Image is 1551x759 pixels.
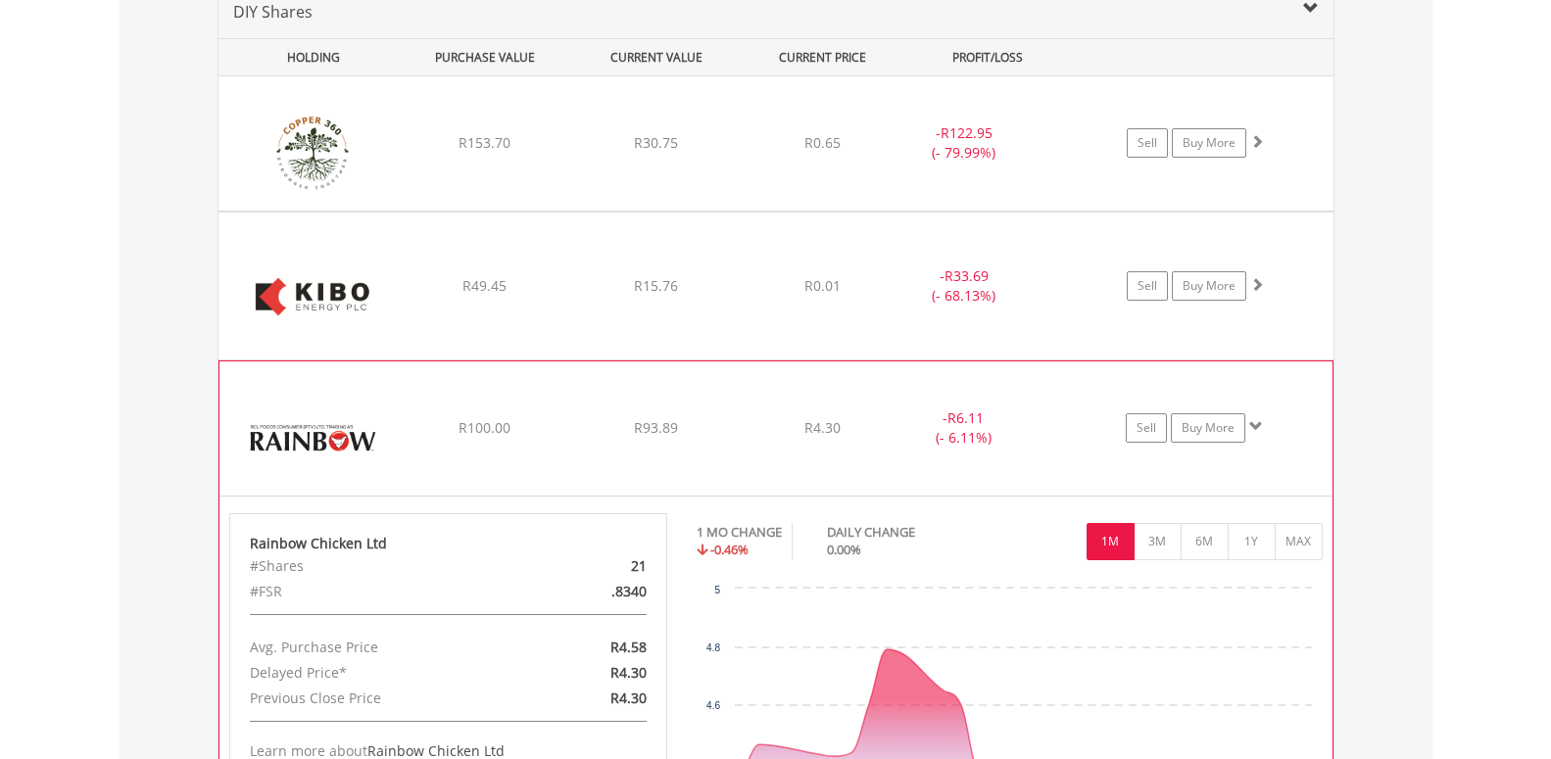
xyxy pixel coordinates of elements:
div: 1 MO CHANGE [697,523,782,542]
div: DAILY CHANGE [827,523,984,542]
div: - (- 68.13%) [891,266,1039,306]
img: EQU.ZA.RBO.png [229,386,398,490]
div: PROFIT/LOSS [904,39,1072,75]
a: Sell [1127,271,1168,301]
span: R4.30 [804,418,841,437]
button: 1M [1087,523,1135,560]
text: 5 [714,585,720,595]
span: R100.00 [459,418,510,437]
span: R6.11 [947,408,984,427]
div: CURRENT VALUE [573,39,741,75]
span: R30.75 [634,133,678,152]
span: R0.65 [804,133,841,152]
span: R4.30 [610,663,647,682]
div: PURCHASE VALUE [402,39,569,75]
a: Sell [1126,413,1167,443]
a: Sell [1127,128,1168,158]
div: CURRENT PRICE [744,39,899,75]
div: Previous Close Price [235,686,519,711]
span: R15.76 [634,276,678,295]
a: Buy More [1172,271,1246,301]
button: 3M [1134,523,1182,560]
div: #Shares [235,553,519,579]
img: EQU.ZA.KBO.png [228,237,397,355]
div: Avg. Purchase Price [235,635,519,660]
a: Buy More [1172,128,1246,158]
div: HOLDING [219,39,398,75]
div: .8340 [519,579,661,604]
span: R93.89 [634,418,678,437]
a: Buy More [1171,413,1245,443]
text: 4.6 [706,700,720,711]
span: R0.01 [804,276,841,295]
button: 6M [1181,523,1229,560]
span: R153.70 [459,133,510,152]
span: R122.95 [941,123,993,142]
button: MAX [1275,523,1323,560]
span: -0.46% [710,541,749,558]
span: R33.69 [945,266,989,285]
span: R4.58 [610,638,647,656]
span: 0.00% [827,541,861,558]
span: DIY Shares [233,1,313,23]
div: - (- 6.11%) [890,408,1037,448]
div: Rainbow Chicken Ltd [250,534,648,553]
button: 1Y [1228,523,1276,560]
div: #FSR [235,579,519,604]
img: EQU.ZA.CPR.png [228,101,397,206]
div: - (- 79.99%) [891,123,1039,163]
span: R49.45 [462,276,507,295]
text: 4.8 [706,642,720,653]
div: 21 [519,553,661,579]
span: R4.30 [610,688,647,707]
div: Delayed Price* [235,660,519,686]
